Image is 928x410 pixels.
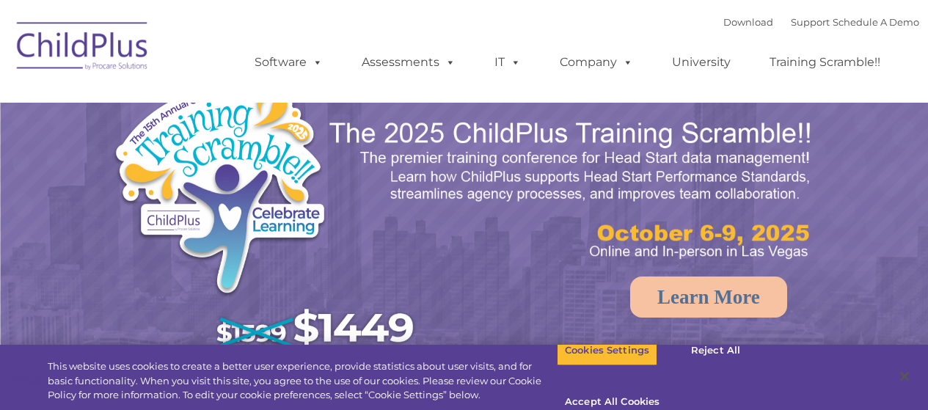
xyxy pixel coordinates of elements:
[545,48,648,77] a: Company
[670,335,761,366] button: Reject All
[755,48,895,77] a: Training Scramble!!
[347,48,470,77] a: Assessments
[791,16,830,28] a: Support
[48,359,557,403] div: This website uses cookies to create a better user experience, provide statistics about user visit...
[723,16,919,28] font: |
[657,48,745,77] a: University
[480,48,536,77] a: IT
[10,12,156,85] img: ChildPlus by Procare Solutions
[888,360,921,392] button: Close
[723,16,773,28] a: Download
[833,16,919,28] a: Schedule A Demo
[557,335,657,366] button: Cookies Settings
[630,277,787,318] a: Learn More
[240,48,337,77] a: Software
